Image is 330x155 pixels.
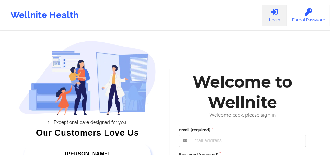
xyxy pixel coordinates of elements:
[175,72,311,112] div: Welcome to Wellnite
[179,127,306,133] label: Email (required)
[19,129,156,136] div: Our Customers Love Us
[262,5,287,26] a: Login
[175,112,311,118] div: Welcome back, please sign in
[179,135,306,147] input: Email address
[25,120,156,125] li: Exceptional care designed for you.
[287,5,330,26] a: Forgot Password
[19,41,156,115] img: wellnite-auth-hero_200.c722682e.png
